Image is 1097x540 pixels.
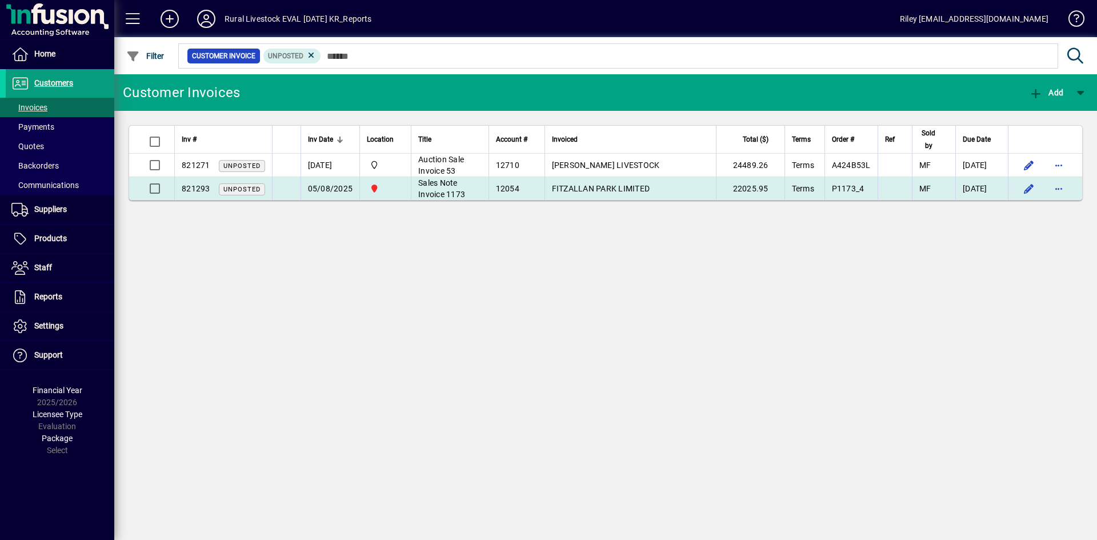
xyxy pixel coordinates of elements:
mat-chip: Customer Invoice Status: Unposted [263,49,321,63]
a: Payments [6,117,114,137]
span: Inv Date [308,133,333,146]
td: [DATE] [301,154,360,177]
span: Reports [34,292,62,301]
span: P1173_4 [832,184,864,193]
span: Add [1029,88,1063,97]
span: Account # [496,133,527,146]
div: Account # [496,133,538,146]
button: Filter [123,46,167,66]
span: 821271 [182,161,210,170]
span: Order # [832,133,854,146]
a: Reports [6,283,114,311]
span: Financial Year [33,386,82,395]
span: MF [919,161,931,170]
span: Package [42,434,73,443]
span: Licensee Type [33,410,82,419]
td: 22025.95 [716,177,784,200]
span: Suppliers [34,205,67,214]
div: Inv Date [308,133,353,146]
span: Title [418,133,431,146]
div: Title [418,133,482,146]
div: Due Date [963,133,1001,146]
span: Invoices [11,103,47,112]
td: 05/08/2025 [301,177,360,200]
span: Quotes [11,142,44,151]
div: Customer Invoices [123,83,240,102]
span: Settings [34,321,63,330]
div: Riley [EMAIL_ADDRESS][DOMAIN_NAME] [900,10,1048,28]
span: Sold by [919,127,938,152]
td: [DATE] [955,177,1008,200]
a: Invoices [6,98,114,117]
span: Due Date [963,133,991,146]
span: Customers [34,78,73,87]
button: More options [1050,156,1068,174]
span: Home [34,49,55,58]
div: Rural Livestock EVAL [DATE] KR_Reports [225,10,372,28]
div: Inv # [182,133,265,146]
span: Sales Note Invoice 1173 [418,178,465,199]
span: Unposted [268,52,303,60]
button: Edit [1020,156,1038,174]
span: Payments [11,122,54,131]
a: Backorders [6,156,114,175]
a: Home [6,40,114,69]
td: [DATE] [955,154,1008,177]
span: Inv # [182,133,197,146]
a: Products [6,225,114,253]
span: [PERSON_NAME] LIVESTOCK [552,161,660,170]
button: Profile [188,9,225,29]
span: hole [367,159,404,171]
span: A424B53L [832,161,871,170]
div: Ref [885,133,905,146]
a: Settings [6,312,114,341]
span: Unallocated [367,182,404,195]
button: Add [1026,82,1066,103]
div: Invoiced [552,133,709,146]
button: Edit [1020,179,1038,198]
span: Backorders [11,161,59,170]
span: Filter [126,51,165,61]
span: Communications [11,181,79,190]
a: Quotes [6,137,114,156]
a: Staff [6,254,114,282]
span: FITZALLAN PARK LIMITED [552,184,650,193]
span: Support [34,350,63,359]
td: 24489.26 [716,154,784,177]
span: Customer Invoice [192,50,255,62]
span: Terms [792,184,814,193]
span: Auction Sale Invoice 53 [418,155,464,175]
span: Unposted [223,162,261,170]
div: Order # [832,133,871,146]
a: Support [6,341,114,370]
span: Terms [792,133,811,146]
div: Total ($) [723,133,779,146]
div: Location [367,133,404,146]
button: More options [1050,179,1068,198]
span: Unposted [223,186,261,193]
span: MF [919,184,931,193]
div: Sold by [919,127,948,152]
span: 12710 [496,161,519,170]
span: Ref [885,133,895,146]
a: Communications [6,175,114,195]
span: Staff [34,263,52,272]
span: Terms [792,161,814,170]
span: 12054 [496,184,519,193]
button: Add [151,9,188,29]
span: Invoiced [552,133,578,146]
span: Products [34,234,67,243]
span: Total ($) [743,133,768,146]
a: Suppliers [6,195,114,224]
a: Knowledge Base [1060,2,1083,39]
span: Location [367,133,394,146]
span: 821293 [182,184,210,193]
